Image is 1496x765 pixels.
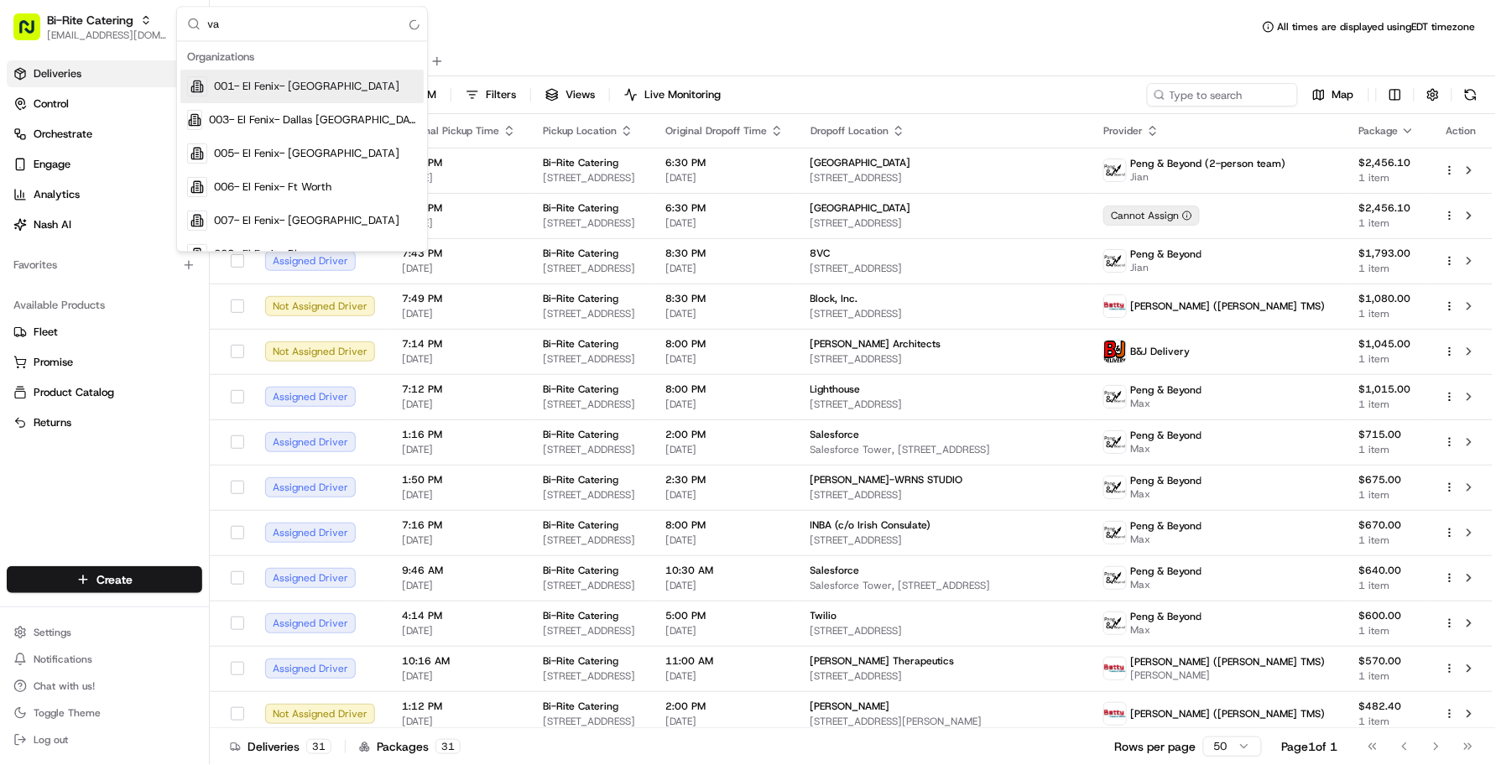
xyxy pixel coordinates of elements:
[34,415,71,430] span: Returns
[10,237,135,267] a: 📗Knowledge Base
[34,217,71,232] span: Nash AI
[7,121,202,148] button: Orchestrate
[1130,487,1201,501] span: Max
[96,571,133,588] span: Create
[543,700,618,713] span: Bi-Rite Catering
[135,237,276,267] a: 💻API Documentation
[1358,307,1417,320] span: 1 item
[1104,567,1126,589] img: profile_peng_cartwheel.jpg
[402,382,516,396] span: 7:12 PM
[1358,564,1417,577] span: $640.00
[47,12,133,29] button: Bi-Rite Catering
[543,307,639,320] span: [STREET_ADDRESS]
[214,80,399,95] span: 001- El Fenix- [GEOGRAPHIC_DATA]
[7,292,202,319] div: Available Products
[665,337,784,351] span: 8:00 PM
[1358,352,1417,366] span: 1 item
[7,349,202,376] button: Promise
[665,262,784,275] span: [DATE]
[665,473,784,487] span: 2:30 PM
[811,398,1076,411] span: [STREET_ADDRESS]
[1444,124,1479,138] div: Action
[1130,707,1325,721] span: [PERSON_NAME] ([PERSON_NAME] TMS)
[665,654,784,668] span: 11:00 AM
[1130,429,1201,442] span: Peng & Beyond
[665,124,767,138] span: Original Dropoff Time
[811,337,941,351] span: [PERSON_NAME] Architects
[402,669,516,683] span: [DATE]
[57,177,212,190] div: We're available if you need us!
[402,398,516,411] span: [DATE]
[402,201,516,215] span: 5:48 PM
[811,654,955,668] span: [PERSON_NAME] Therapeutics
[1130,383,1201,397] span: Peng & Beyond
[214,214,399,229] span: 007- El Fenix- [GEOGRAPHIC_DATA]
[811,156,911,169] span: [GEOGRAPHIC_DATA]
[1130,474,1201,487] span: Peng & Beyond
[1115,738,1196,755] p: Rows per page
[543,624,639,637] span: [STREET_ADDRESS]
[1130,442,1201,455] span: Max
[34,679,95,693] span: Chat with us!
[486,87,516,102] span: Filters
[1358,156,1417,169] span: $2,456.10
[665,669,784,683] span: [DATE]
[1147,83,1298,107] input: Type to search
[543,201,618,215] span: Bi-Rite Catering
[285,165,305,185] button: Start new chat
[402,156,516,169] span: 5:45 PM
[7,91,202,117] button: Control
[1332,87,1354,102] span: Map
[543,564,618,577] span: Bi-Rite Catering
[665,564,784,577] span: 10:30 AM
[543,292,618,305] span: Bi-Rite Catering
[1104,159,1126,181] img: profile_peng_cartwheel.jpg
[7,566,202,593] button: Create
[1358,579,1417,592] span: 1 item
[13,385,195,400] a: Product Catalog
[1104,431,1126,453] img: profile_peng_cartwheel.jpg
[13,325,195,340] a: Fleet
[543,518,618,532] span: Bi-Rite Catering
[811,201,911,215] span: [GEOGRAPHIC_DATA]
[1305,83,1362,107] button: Map
[1130,170,1285,184] span: Jian
[811,292,858,305] span: Block, Inc.
[1130,299,1325,313] span: [PERSON_NAME] ([PERSON_NAME] TMS)
[458,83,524,107] button: Filters
[402,307,516,320] span: [DATE]
[402,533,516,547] span: [DATE]
[811,124,889,138] span: Dropoff Location
[7,674,202,698] button: Chat with us!
[1358,428,1417,441] span: $715.00
[47,29,167,42] span: [EMAIL_ADDRESS][DOMAIN_NAME]
[34,157,70,172] span: Engage
[1358,292,1417,305] span: $1,080.00
[811,518,931,532] span: INBA (c/o Irish Consulate)
[1130,261,1201,274] span: Jian
[1130,345,1190,358] span: B&J Delivery
[1104,341,1126,362] img: profile_bj_cartwheel_2man.png
[359,738,461,755] div: Packages
[7,151,202,178] button: Engage
[543,156,618,169] span: Bi-Rite Catering
[1358,124,1398,138] span: Package
[34,187,80,202] span: Analytics
[1104,612,1126,634] img: profile_peng_cartwheel.jpg
[7,319,202,346] button: Fleet
[665,247,784,260] span: 8:30 PM
[402,624,516,637] span: [DATE]
[402,443,516,456] span: [DATE]
[811,624,1076,637] span: [STREET_ADDRESS]
[17,17,50,50] img: Nash
[566,87,595,102] span: Views
[811,715,1076,728] span: [STREET_ADDRESS][PERSON_NAME]
[402,337,516,351] span: 7:14 PM
[402,124,499,138] span: Original Pickup Time
[543,398,639,411] span: [STREET_ADDRESS]
[1104,658,1126,679] img: betty.jpg
[402,473,516,487] span: 1:50 PM
[34,325,58,340] span: Fleet
[180,45,424,70] div: Organizations
[1104,476,1126,498] img: profile_peng_cartwheel.jpg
